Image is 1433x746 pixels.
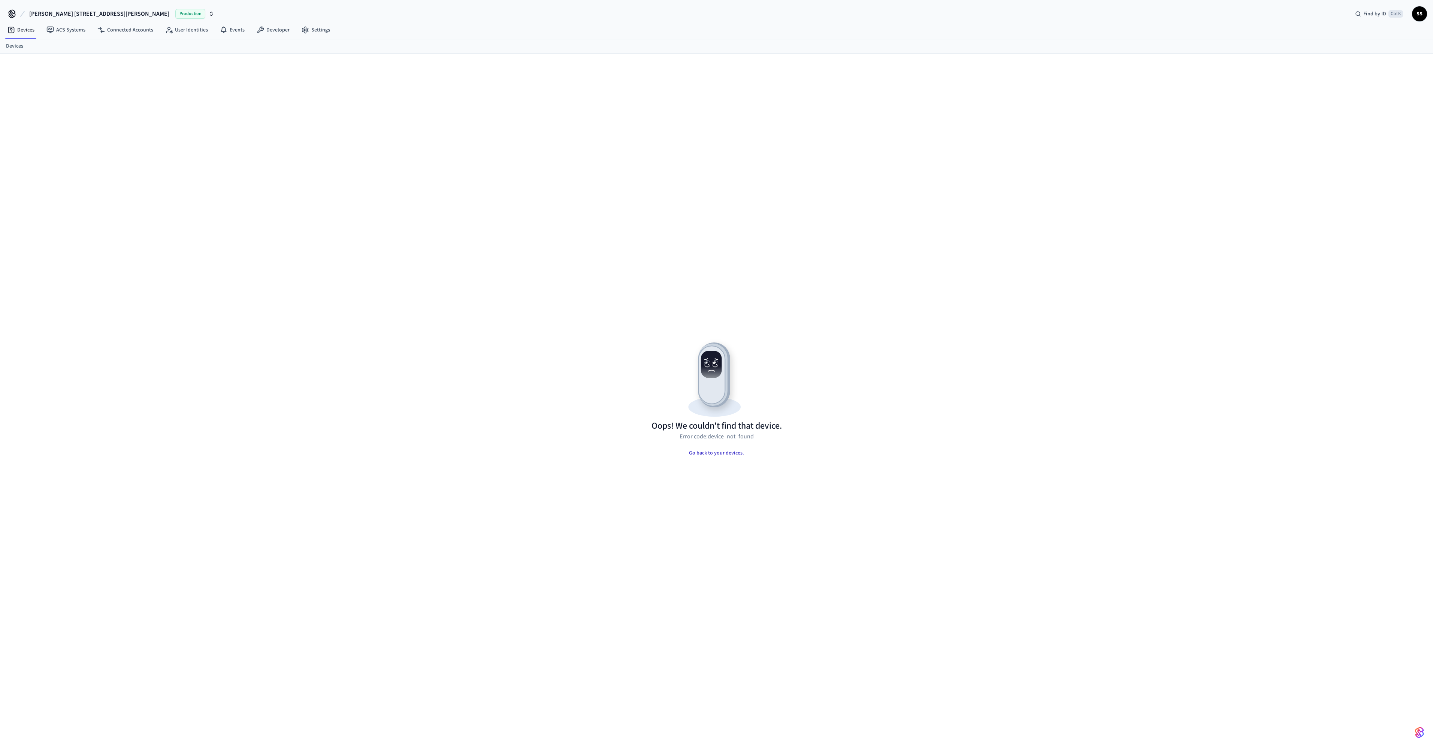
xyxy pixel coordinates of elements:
[1,23,40,37] a: Devices
[1412,6,1427,21] button: SS
[40,23,91,37] a: ACS Systems
[1349,7,1409,21] div: Find by IDCtrl K
[1363,10,1386,18] span: Find by ID
[680,432,754,441] p: Error code: device_not_found
[683,446,750,460] button: Go back to your devices.
[1415,727,1424,739] img: SeamLogoGradient.69752ec5.svg
[6,42,23,50] a: Devices
[251,23,296,37] a: Developer
[175,9,205,19] span: Production
[1388,10,1403,18] span: Ctrl K
[29,9,169,18] span: [PERSON_NAME] [STREET_ADDRESS][PERSON_NAME]
[214,23,251,37] a: Events
[159,23,214,37] a: User Identities
[91,23,159,37] a: Connected Accounts
[1413,7,1426,21] span: SS
[651,336,782,420] img: Resource not found
[651,420,782,432] h1: Oops! We couldn't find that device.
[296,23,336,37] a: Settings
